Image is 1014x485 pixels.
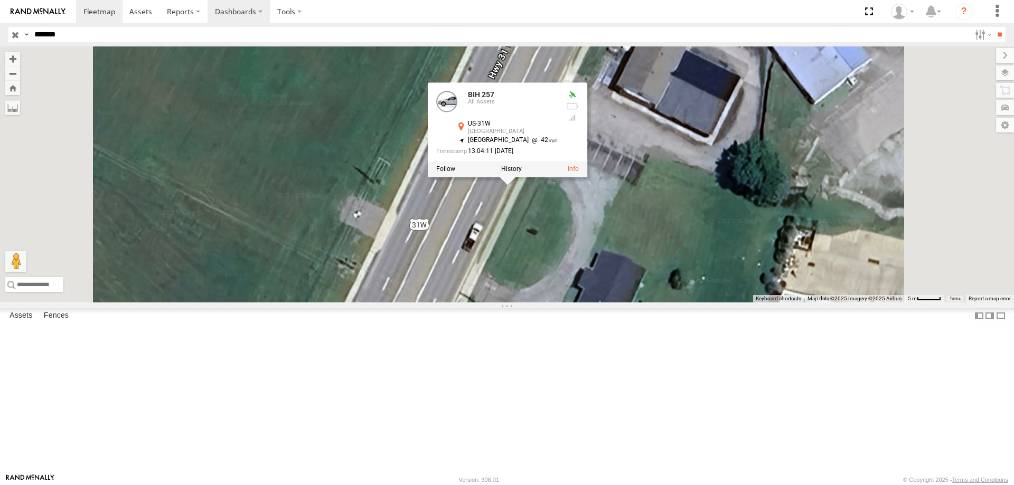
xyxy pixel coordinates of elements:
button: Keyboard shortcuts [756,295,801,302]
div: All Assets [468,99,558,105]
label: View Asset History [501,166,522,173]
a: Visit our Website [6,474,54,485]
button: Zoom out [5,66,20,81]
a: Report a map error [969,296,1011,301]
div: Last Event GSM Signal Strength [566,113,579,122]
label: Dock Summary Table to the Left [974,308,984,324]
label: Dock Summary Table to the Right [984,308,995,324]
div: Nele . [887,4,918,20]
div: Valid GPS Fix [566,91,579,99]
a: Terms (opens in new tab) [950,297,961,301]
span: 5 m [908,296,917,301]
div: [GEOGRAPHIC_DATA] [468,128,558,135]
label: Map Settings [996,118,1014,132]
a: View Asset Details [436,91,457,112]
div: Version: 308.01 [459,477,499,483]
i: ? [955,3,972,20]
label: Measure [5,100,20,115]
img: rand-logo.svg [11,8,65,15]
span: [GEOGRAPHIC_DATA] [468,136,529,144]
button: Drag Pegman onto the map to open Street View [5,251,26,272]
label: Hide Summary Table [996,308,1006,324]
span: 42 [529,136,558,144]
a: Terms and Conditions [952,477,1008,483]
label: Fences [39,308,74,323]
button: Zoom in [5,52,20,66]
button: Zoom Home [5,81,20,95]
button: Map Scale: 5 m per 42 pixels [905,295,944,302]
div: US-31W [468,120,558,127]
div: Date/time of location update [436,148,558,155]
label: Realtime tracking of Asset [436,166,455,173]
a: View Asset Details [568,166,579,173]
label: Assets [4,308,37,323]
div: © Copyright 2025 - [903,477,1008,483]
div: No battery health information received from this device. [566,102,579,111]
a: BIH 257 [468,90,494,99]
span: Map data ©2025 Imagery ©2025 Airbus [808,296,902,301]
label: Search Filter Options [971,27,993,42]
label: Search Query [22,27,31,42]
